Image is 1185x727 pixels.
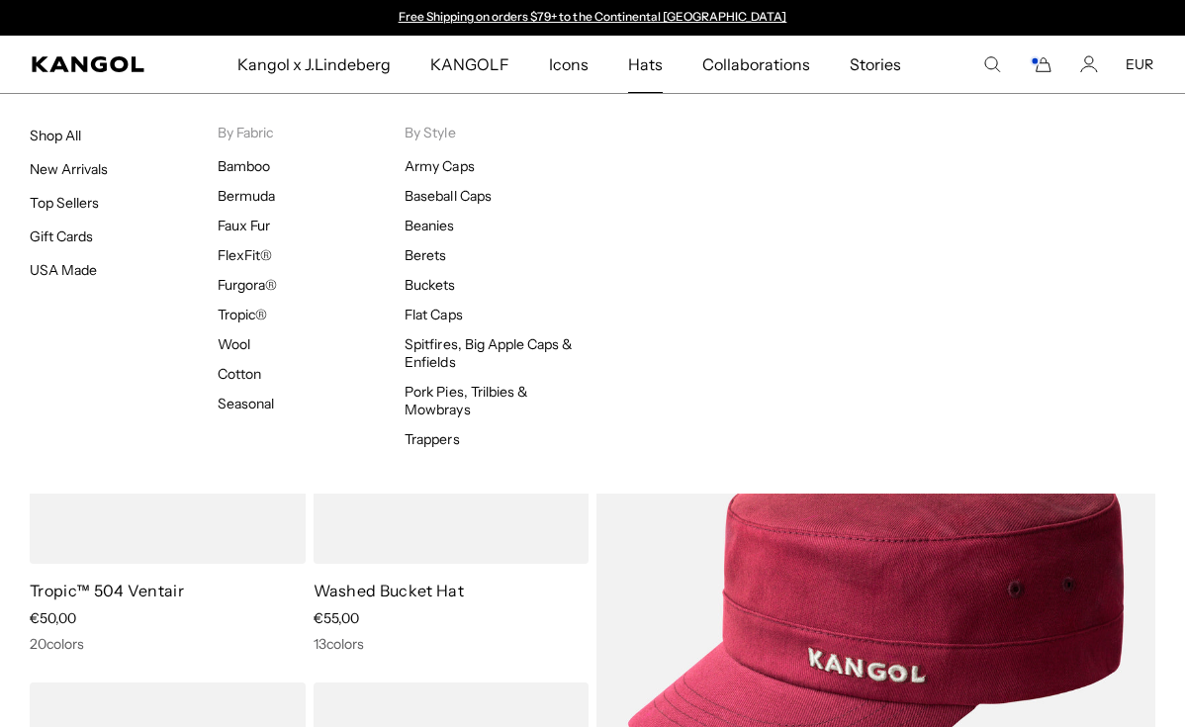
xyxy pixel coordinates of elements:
a: Cotton [218,365,261,383]
a: Furgora® [218,276,277,294]
a: Collaborations [683,36,830,93]
a: Army Caps [405,157,474,175]
span: €55,00 [314,609,359,627]
p: By Fabric [218,124,406,141]
a: Spitfires, Big Apple Caps & Enfields [405,335,573,371]
a: Hats [608,36,683,93]
a: Gift Cards [30,227,93,245]
slideshow-component: Announcement bar [389,10,796,26]
a: Free Shipping on orders $79+ to the Continental [GEOGRAPHIC_DATA] [399,9,787,24]
a: Washed Bucket Hat [314,581,464,600]
a: Tropic™ 504 Ventair [30,581,184,600]
p: By Style [405,124,592,141]
a: Faux Fur [218,217,270,234]
a: Buckets [405,276,455,294]
a: Bermuda [218,187,275,205]
a: Top Sellers [30,194,99,212]
a: Kangol [32,56,155,72]
div: 13 colors [314,635,590,653]
a: Pork Pies, Trilbies & Mowbrays [405,383,528,418]
a: Seasonal [218,395,274,412]
span: Hats [628,36,663,93]
a: Icons [529,36,608,93]
a: Bamboo [218,157,270,175]
a: Wool [218,335,250,353]
a: Baseball Caps [405,187,491,205]
button: EUR [1126,55,1153,73]
a: FlexFit® [218,246,272,264]
div: 1 of 2 [389,10,796,26]
div: 20 colors [30,635,306,653]
span: €50,00 [30,609,76,627]
button: Cart [1029,55,1052,73]
a: Berets [405,246,446,264]
a: New Arrivals [30,160,108,178]
span: Stories [850,36,901,93]
span: KANGOLF [430,36,508,93]
span: Icons [549,36,589,93]
a: USA Made [30,261,97,279]
a: KANGOLF [410,36,528,93]
a: Flat Caps [405,306,462,323]
a: Tropic® [218,306,267,323]
a: Trappers [405,430,459,448]
a: Shop All [30,127,81,144]
summary: Search here [983,55,1001,73]
a: Beanies [405,217,454,234]
a: Stories [830,36,921,93]
span: Collaborations [702,36,810,93]
a: Account [1080,55,1098,73]
div: Announcement [389,10,796,26]
a: Kangol x J.Lindeberg [218,36,411,93]
span: Kangol x J.Lindeberg [237,36,392,93]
